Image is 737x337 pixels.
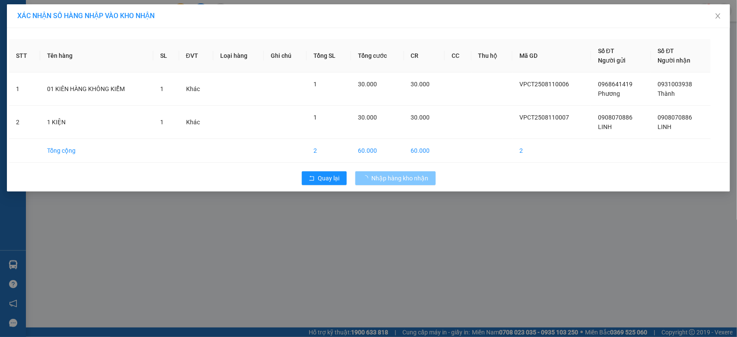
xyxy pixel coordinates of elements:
th: ĐVT [179,39,213,72]
span: Số ĐT [598,47,614,54]
span: 30.000 [358,81,377,88]
span: 1 [160,119,164,126]
span: loading [362,175,372,181]
span: [PERSON_NAME] [26,6,78,14]
span: 1 [160,85,164,92]
span: XÁC NHẬN SỐ HÀNG NHẬP VÀO KHO NHẬN [17,12,155,20]
td: Tổng cộng [40,139,153,163]
img: logo [4,22,25,48]
button: rollbackQuay lại [302,171,347,185]
span: 1 [313,114,317,121]
th: Tên hàng [40,39,153,72]
button: Nhập hàng kho nhận [355,171,436,185]
span: Quay lại [318,173,340,183]
th: SL [153,39,179,72]
span: 30.000 [411,81,430,88]
td: Khác [179,72,213,106]
th: Ghi chú [264,39,307,72]
td: 1 [9,72,40,106]
span: 0908070886 [598,114,633,121]
span: LINH [598,123,612,130]
td: 60.000 [404,139,445,163]
span: 1 [313,81,317,88]
th: STT [9,39,40,72]
span: Thành [658,90,675,97]
span: 0968641419 [598,81,633,88]
span: E11, Đường số 8, Khu dân cư Nông [GEOGRAPHIC_DATA], Kv.[GEOGRAPHIC_DATA], [GEOGRAPHIC_DATA] [26,15,92,47]
td: Khác [179,106,213,139]
span: 30.000 [358,114,377,121]
th: Tổng SL [307,39,351,72]
td: 60.000 [351,139,404,163]
span: close [715,13,721,19]
span: VPCT2508110007 [519,114,569,121]
span: Phương [598,90,620,97]
span: VPCT2508110006 [519,81,569,88]
td: 2 [512,139,591,163]
td: 01 KIÊN HÀNG KHÔNG KIỂM [40,72,153,106]
td: 1 KIỆN [40,106,153,139]
span: GỬI KHÁCH HÀNG [94,29,182,41]
span: 0931003938 [658,81,693,88]
span: Người nhận [658,57,691,64]
span: Nhập hàng kho nhận [372,173,429,183]
th: Mã GD [512,39,591,72]
th: Thu hộ [471,39,512,72]
span: Số ĐT [658,47,674,54]
th: Loại hàng [213,39,264,72]
th: CR [404,39,445,72]
th: Tổng cước [351,39,404,72]
span: 1900 8181 [26,49,51,55]
td: 2 [9,106,40,139]
span: rollback [309,175,315,182]
span: 30.000 [411,114,430,121]
span: 0908070886 [658,114,693,121]
span: LINH [658,123,672,130]
th: CC [445,39,471,72]
span: Người gửi [598,57,626,64]
button: Close [706,4,730,28]
td: 2 [307,139,351,163]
